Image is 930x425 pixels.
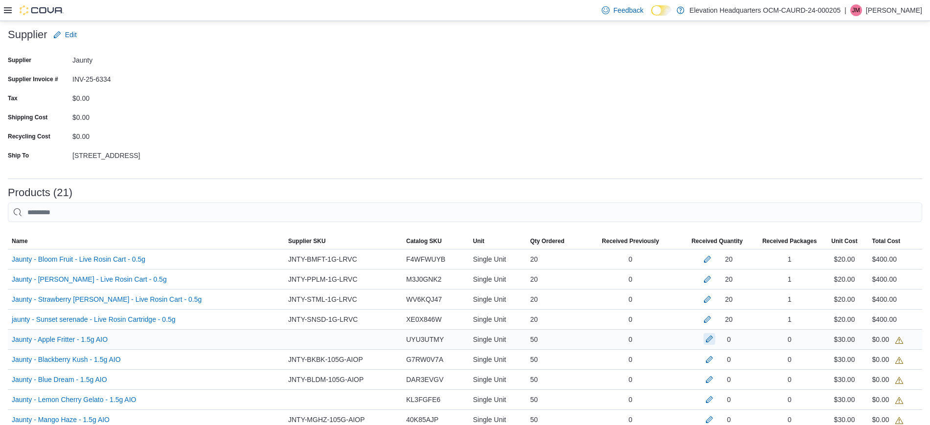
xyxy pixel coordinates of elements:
p: | [844,4,846,16]
div: Jhon Moncada [850,4,862,16]
div: $400.00 [872,293,897,305]
img: Cova [20,5,64,15]
div: $400.00 [872,253,897,265]
div: $30.00 [821,390,868,409]
div: [STREET_ADDRESS] [72,148,204,159]
span: JNTY-BMFT-1G-LRVC [288,253,357,265]
div: 0 [758,390,820,409]
a: Jaunty - Blackberry Kush - 1.5g AIO [12,354,121,365]
div: 20 [526,269,585,289]
div: 0 [585,370,676,389]
a: jaunty - Sunset serenade - Live Rosin Cartridge - 0.5g [12,313,176,325]
div: 20 [725,313,733,325]
div: $30.00 [821,350,868,369]
div: 1 [758,290,820,309]
div: $0.00 [872,354,903,365]
a: Jaunty - Apple Fritter - 1.5g AIO [12,334,108,345]
span: M3J0GNK2 [406,273,441,285]
div: $0.00 [872,334,903,345]
div: $20.00 [821,310,868,329]
div: Single Unit [469,269,526,289]
input: Dark Mode [651,5,672,16]
input: This is a search bar. After typing your query, hit enter to filter the results lower in the page. [8,202,922,222]
div: INV-25-6334 [72,71,204,83]
div: $400.00 [872,273,897,285]
div: 0 [727,394,731,405]
button: Supplier SKU [284,233,402,249]
span: JNTY-STML-1G-LRVC [288,293,357,305]
span: JNTY-BKBK-105G-AIOP [288,354,363,365]
span: Supplier SKU [288,237,326,245]
label: Shipping Cost [8,113,47,121]
span: XE0X846W [406,313,441,325]
span: JM [852,4,860,16]
a: Feedback [598,0,647,20]
div: 1 [758,249,820,269]
span: KL3FGFE6 [406,394,440,405]
span: WV6KQJ47 [406,293,442,305]
p: Elevation Headquarters OCM-CAURD-24-000205 [689,4,840,16]
span: Unit Cost [831,237,857,245]
div: 50 [526,330,585,349]
div: 0 [727,374,731,385]
div: 0 [585,269,676,289]
div: $400.00 [872,313,897,325]
div: 20 [526,249,585,269]
div: Single Unit [469,290,526,309]
div: 20 [725,273,733,285]
h3: Products (21) [8,187,72,199]
span: Received Quantity [691,237,743,245]
button: Edit [49,25,81,45]
label: Ship To [8,152,29,159]
div: 0 [585,310,676,329]
div: 20 [725,253,733,265]
div: 20 [526,310,585,329]
div: 1 [758,269,820,289]
span: Feedback [613,5,643,15]
div: $20.00 [821,269,868,289]
span: G7RW0V7A [406,354,443,365]
label: Supplier [8,56,31,64]
div: $0.00 [72,90,204,102]
button: Catalog SKU [402,233,469,249]
div: Jaunty [72,52,204,64]
label: Supplier Invoice # [8,75,58,83]
div: Single Unit [469,249,526,269]
div: Single Unit [469,350,526,369]
div: 0 [727,334,731,345]
span: Received Previously [602,237,659,245]
div: $30.00 [821,370,868,389]
div: Single Unit [469,330,526,349]
span: Catalog SKU [406,237,442,245]
div: $0.00 [72,110,204,121]
div: 50 [526,370,585,389]
div: 1 [758,310,820,329]
p: [PERSON_NAME] [866,4,922,16]
span: JNTY-PPLM-1G-LRVC [288,273,358,285]
div: $20.00 [821,290,868,309]
label: Tax [8,94,18,102]
a: Jaunty - Bloom Fruit - Live Rosin Cart - 0.5g [12,253,145,265]
div: 0 [585,350,676,369]
div: 0 [758,350,820,369]
span: Qty Ordered [530,237,565,245]
span: Edit [65,30,77,40]
div: Single Unit [469,370,526,389]
div: 20 [725,293,733,305]
a: Jaunty - [PERSON_NAME] - Live Rosin Cart - 0.5g [12,273,167,285]
span: Total Cost [872,237,900,245]
a: Jaunty - Strawberry [PERSON_NAME] - Live Rosin Cart - 0.5g [12,293,202,305]
span: Name [12,237,28,245]
div: Single Unit [469,310,526,329]
div: $30.00 [821,330,868,349]
span: F4WFWUYB [406,253,445,265]
div: $0.00 [72,129,204,140]
div: 50 [526,350,585,369]
span: JNTY-BLDM-105G-AIOP [288,374,363,385]
div: $0.00 [872,374,903,385]
div: 0 [585,290,676,309]
div: 0 [585,390,676,409]
div: Single Unit [469,390,526,409]
div: 0 [758,370,820,389]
